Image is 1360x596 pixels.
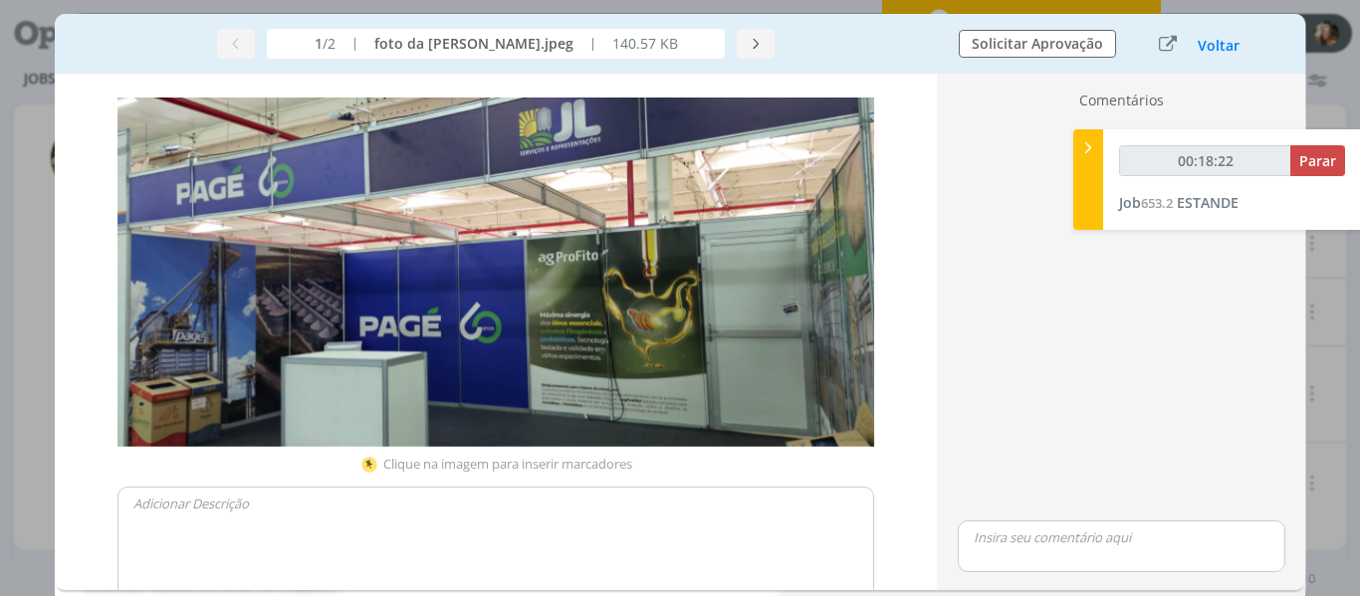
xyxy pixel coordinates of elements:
[1141,194,1173,212] span: 653.2
[1290,145,1345,176] button: Parar
[117,98,875,447] img: 1756386356_5e0260_foto_da_elenita.jpeg
[950,90,1292,118] div: Comentários
[1299,151,1336,170] span: Parar
[1119,193,1239,212] a: Job653.2ESTANDE
[359,455,379,475] img: pin-yellow.svg
[383,455,632,475] div: Clique na imagem para inserir marcadores
[1177,193,1239,212] span: ESTANDE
